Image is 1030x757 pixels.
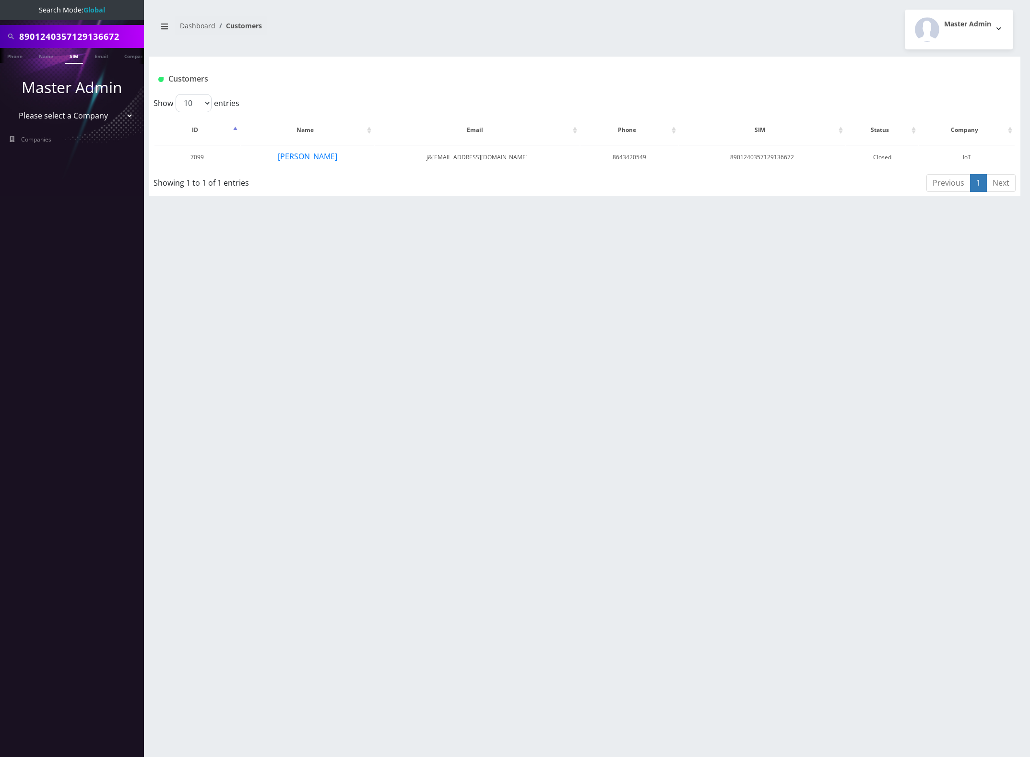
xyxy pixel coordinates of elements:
td: IoT [919,145,1015,169]
a: Company [119,48,152,63]
td: 8901240357129136672 [679,145,845,169]
td: 8643420549 [580,145,678,169]
th: ID: activate to sort column descending [154,116,240,144]
a: 1 [970,174,987,192]
a: Dashboard [180,21,215,30]
button: Master Admin [905,10,1013,49]
h2: Master Admin [944,20,991,28]
a: Name [34,48,58,63]
td: j& [EMAIL_ADDRESS][DOMAIN_NAME] [375,145,580,169]
h1: Customers [158,74,866,83]
strong: Global [83,5,105,14]
th: Company: activate to sort column ascending [919,116,1015,144]
label: Show entries [154,94,239,112]
select: Showentries [176,94,212,112]
th: Phone: activate to sort column ascending [580,116,678,144]
div: Showing 1 to 1 of 1 entries [154,173,506,189]
span: Companies [21,135,51,143]
a: Phone [2,48,27,63]
th: Email: activate to sort column ascending [375,116,580,144]
a: Email [90,48,113,63]
a: Next [986,174,1016,192]
td: Closed [846,145,919,169]
th: Status: activate to sort column ascending [846,116,919,144]
a: SIM [65,48,83,64]
th: Name: activate to sort column ascending [241,116,374,144]
th: SIM: activate to sort column ascending [679,116,845,144]
input: Search All Companies [19,27,142,46]
a: Previous [926,174,971,192]
button: [PERSON_NAME] [277,150,338,163]
nav: breadcrumb [156,16,578,43]
span: Search Mode: [39,5,105,14]
td: 7099 [154,145,240,169]
li: Customers [215,21,262,31]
